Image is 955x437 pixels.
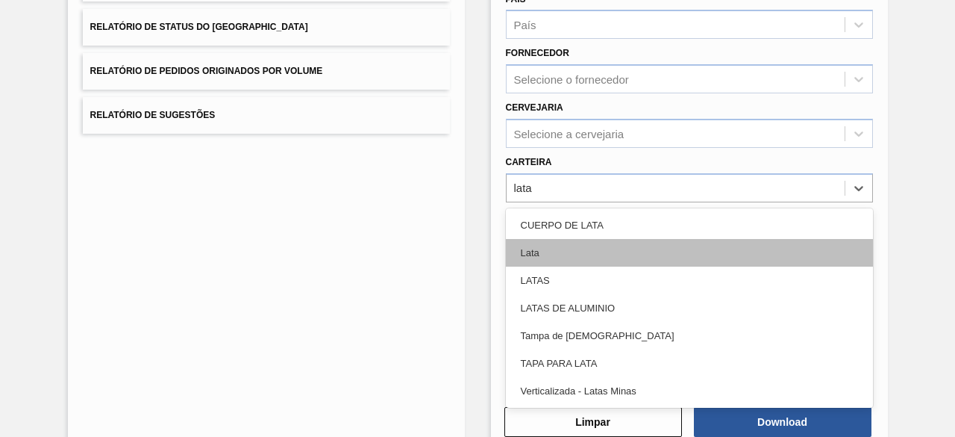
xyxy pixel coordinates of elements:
[506,322,873,350] div: Tampa de [DEMOGRAPHIC_DATA]
[514,73,629,86] div: Selecione o fornecedor
[90,66,323,76] span: Relatório de Pedidos Originados por Volume
[506,267,873,294] div: LATAS
[506,377,873,405] div: Verticalizada - Latas Minas
[83,9,450,46] button: Relatório de Status do [GEOGRAPHIC_DATA]
[506,102,563,113] label: Cervejaria
[506,294,873,322] div: LATAS DE ALUMINIO
[514,127,624,140] div: Selecione a cervejaria
[506,157,552,167] label: Carteira
[506,239,873,267] div: Lata
[504,407,682,437] button: Limpar
[83,53,450,90] button: Relatório de Pedidos Originados por Volume
[506,350,873,377] div: TAPA PARA LATA
[694,407,871,437] button: Download
[514,19,536,31] div: País
[506,48,569,58] label: Fornecedor
[83,97,450,134] button: Relatório de Sugestões
[90,22,308,32] span: Relatório de Status do [GEOGRAPHIC_DATA]
[90,110,216,120] span: Relatório de Sugestões
[506,211,873,239] div: CUERPO DE LATA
